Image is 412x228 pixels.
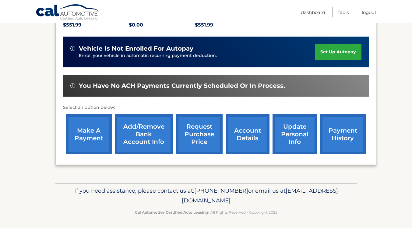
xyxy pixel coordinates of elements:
[301,7,325,17] a: Dashboard
[226,114,269,154] a: account details
[36,4,100,22] a: Cal Automotive
[320,114,366,154] a: payment history
[63,21,129,29] p: $551.99
[176,114,223,154] a: request purchase price
[273,114,317,154] a: update personal info
[115,114,173,154] a: Add/Remove bank account info
[79,82,285,90] span: You have no ACH payments currently scheduled or in process.
[79,52,315,59] p: Enroll your vehicle in automatic recurring payment deduction.
[59,209,353,216] p: - All Rights Reserved - Copyright 2025
[66,114,112,154] a: make a payment
[135,210,208,215] strong: Cal Automotive Certified Auto Leasing
[338,7,349,17] a: FAQ's
[194,187,248,194] span: [PHONE_NUMBER]
[59,186,353,205] p: If you need assistance, please contact us at: or email us at
[79,45,193,52] span: vehicle is not enrolled for autopay
[182,187,338,204] span: [EMAIL_ADDRESS][DOMAIN_NAME]
[63,104,369,111] p: Select an option below:
[315,44,361,60] a: set up autopay
[129,21,195,29] p: $0.00
[70,83,75,88] img: alert-white.svg
[70,46,75,51] img: alert-white.svg
[362,7,376,17] a: Logout
[195,21,261,29] p: $551.99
